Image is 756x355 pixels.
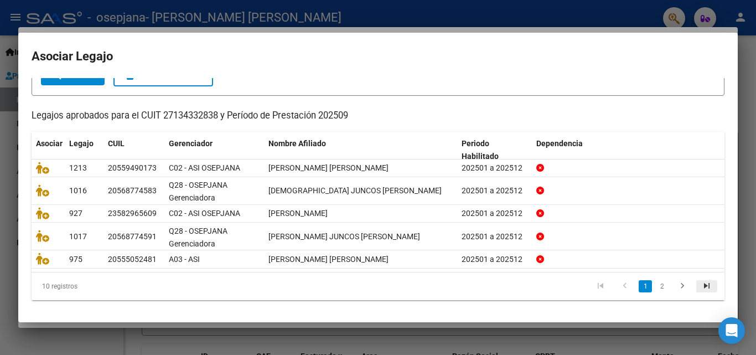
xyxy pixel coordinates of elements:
[164,132,264,168] datatable-header-cell: Gerenciador
[50,70,96,80] span: Buscar
[639,280,652,292] a: 1
[108,230,157,243] div: 20568774591
[457,132,532,168] datatable-header-cell: Periodo Habilitado
[169,163,240,172] span: C02 - ASI OSEPJANA
[462,230,527,243] div: 202501 a 202512
[462,162,527,174] div: 202501 a 202512
[169,255,200,264] span: A03 - ASI
[590,280,611,292] a: go to first page
[32,109,724,123] p: Legajos aprobados para el CUIT 27134332838 y Período de Prestación 202509
[169,139,213,148] span: Gerenciador
[169,209,240,218] span: C02 - ASI OSEPJANA
[108,162,157,174] div: 20559490173
[718,317,745,344] div: Open Intercom Messenger
[268,232,420,241] span: ARAGON JUNCOS LISANDRO MATEO
[32,46,724,67] h2: Asociar Legajo
[462,139,499,161] span: Periodo Habilitado
[108,184,157,197] div: 20568774583
[462,184,527,197] div: 202501 a 202512
[696,280,717,292] a: go to last page
[123,70,203,80] span: Borrar Filtros
[69,255,82,264] span: 975
[69,232,87,241] span: 1017
[69,139,94,148] span: Legajo
[672,280,693,292] a: go to next page
[65,132,103,168] datatable-header-cell: Legajo
[268,163,389,172] span: PALOMARES DANTE BAUTISTA
[462,253,527,266] div: 202501 a 202512
[614,280,635,292] a: go to previous page
[268,209,328,218] span: RAMIREZ THIAGO THAIEL
[264,132,457,168] datatable-header-cell: Nombre Afiliado
[108,253,157,266] div: 20555052481
[655,280,669,292] a: 2
[654,277,670,296] li: page 2
[69,163,87,172] span: 1213
[36,139,63,148] span: Asociar
[32,132,65,168] datatable-header-cell: Asociar
[637,277,654,296] li: page 1
[268,186,442,195] span: ARAGON JUNCOS RAMIRO JULIAN
[532,132,725,168] datatable-header-cell: Dependencia
[268,139,326,148] span: Nombre Afiliado
[108,139,125,148] span: CUIL
[536,139,583,148] span: Dependencia
[108,207,157,220] div: 23582965609
[268,255,389,264] span: DOMINGUEZ SANTINO BENJAMIN
[69,186,87,195] span: 1016
[69,209,82,218] span: 927
[103,132,164,168] datatable-header-cell: CUIL
[169,181,227,202] span: Q28 - OSEPJANA Gerenciadora
[32,272,168,300] div: 10 registros
[462,207,527,220] div: 202501 a 202512
[169,227,227,248] span: Q28 - OSEPJANA Gerenciadora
